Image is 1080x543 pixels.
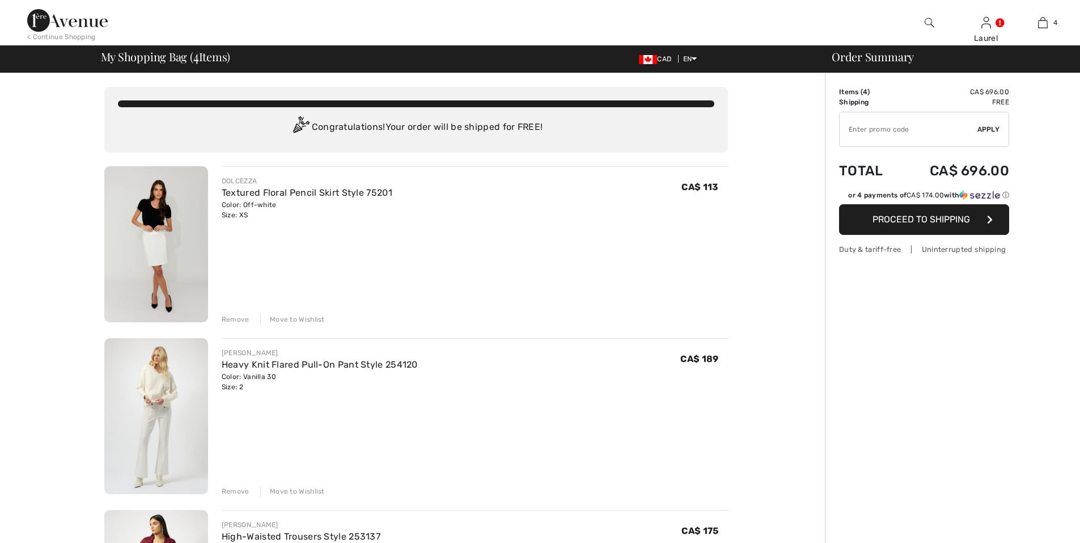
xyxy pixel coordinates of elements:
a: Heavy Knit Flared Pull-On Pant Style 254120 [222,359,418,370]
td: CA$ 696.00 [900,151,1009,190]
div: Remove [222,314,249,325]
div: Order Summary [818,51,1073,62]
img: My Info [981,16,991,30]
img: Canadian Dollar [639,55,657,64]
div: Color: Off-white Size: XS [222,200,392,220]
td: CA$ 696.00 [900,87,1009,97]
span: EN [683,55,697,63]
span: CA$ 113 [681,182,718,192]
div: Laurel [958,32,1014,44]
div: Congratulations! Your order will be shipped for FREE! [118,116,714,139]
span: My Shopping Bag ( Items) [101,51,231,62]
div: Remove [222,486,249,496]
img: Sezzle [959,190,1000,200]
span: CA$ 189 [680,353,718,364]
a: Sign In [981,17,991,28]
img: Textured Floral Pencil Skirt Style 75201 [104,166,208,322]
td: Free [900,97,1009,107]
td: Items ( ) [839,87,900,97]
input: Promo code [840,112,977,146]
img: search the website [925,16,934,30]
img: Congratulation2.svg [289,116,312,139]
div: DOLCEZZA [222,176,392,186]
span: CAD [639,55,676,63]
a: Textured Floral Pencil Skirt Style 75201 [222,187,392,198]
img: My Bag [1038,16,1048,30]
div: [PERSON_NAME] [222,520,380,530]
div: Move to Wishlist [260,314,325,325]
a: High-Waisted Trousers Style 253137 [222,531,380,542]
span: 4 [863,88,867,96]
button: Proceed to Shipping [839,204,1009,235]
div: Color: Vanilla 30 Size: 2 [222,372,418,392]
span: CA$ 175 [681,525,718,536]
div: or 4 payments of with [848,190,1009,200]
td: Shipping [839,97,900,107]
div: < Continue Shopping [27,32,96,42]
span: Apply [977,124,1000,134]
div: or 4 payments ofCA$ 174.00withSezzle Click to learn more about Sezzle [839,190,1009,204]
span: 4 [1053,18,1057,28]
div: Move to Wishlist [260,486,325,496]
a: 4 [1015,16,1070,30]
span: 4 [193,48,199,63]
img: Heavy Knit Flared Pull-On Pant Style 254120 [104,338,208,494]
td: Total [839,151,900,190]
div: Duty & tariff-free | Uninterrupted shipping [839,244,1009,255]
img: 1ère Avenue [27,9,108,32]
span: CA$ 174.00 [907,191,944,199]
div: [PERSON_NAME] [222,348,418,358]
span: Proceed to Shipping [873,214,970,225]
